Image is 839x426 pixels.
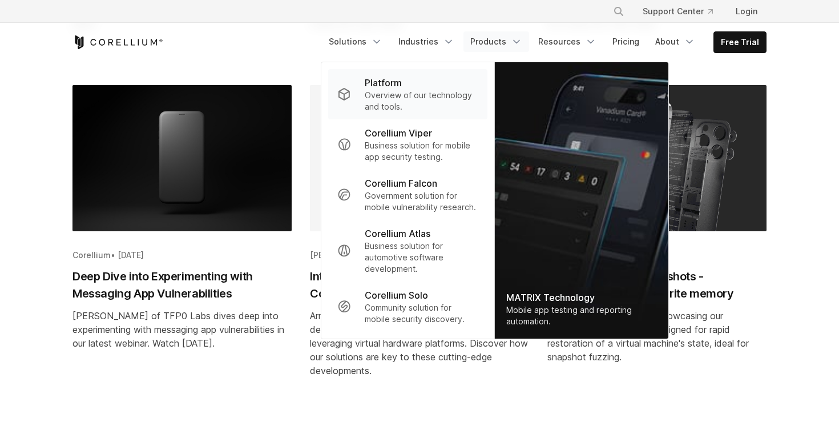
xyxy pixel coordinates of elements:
[310,85,529,414] a: Blog post summary: Introducing the Cortex-R82AE and Cortex-R82 System Models
[72,250,292,261] div: •
[463,31,529,52] a: Products
[606,31,646,52] a: Pricing
[365,76,402,90] p: Platform
[608,1,629,22] button: Search
[599,1,767,22] div: Navigation Menu
[365,140,478,163] p: Business solution for mobile app security testing.
[328,220,487,282] a: Corellium Atlas Business solution for automotive software development.
[714,32,766,53] a: Free Trial
[310,268,529,302] h2: Introducing the Cortex-R82AE and Cortex-R82 System Models
[310,309,529,377] div: Arm unveils next-gen automotive IP for software-defined vehicles and emphasizes software flows le...
[727,1,767,22] a: Login
[72,85,292,414] a: Blog post summary: Deep Dive into Experimenting with Messaging App Vulnerabilities
[365,302,478,325] p: Community solution for mobile security discovery.
[328,119,487,170] a: Corellium Viper Business solution for mobile app security testing.
[634,1,722,22] a: Support Center
[365,90,478,112] p: Overview of our technology and tools.
[365,176,437,190] p: Corellium Falcon
[310,85,529,231] img: Introducing the Cortex-R82AE and Cortex-R82 System Models
[310,250,529,261] div: •
[310,250,374,260] span: [PERSON_NAME]
[531,31,603,52] a: Resources
[322,31,767,53] div: Navigation Menu
[118,250,144,260] span: [DATE]
[72,309,292,350] div: [PERSON_NAME] of TFP0 Labs dives deep into experimenting with messaging app vulnerabilities in ou...
[365,227,430,240] p: Corellium Atlas
[365,288,428,302] p: Corellium Solo
[72,268,292,302] h2: Deep Dive into Experimenting with Messaging App Vulnerabilities
[328,170,487,220] a: Corellium Falcon Government solution for mobile vulnerability research.
[72,250,111,260] span: Corellium
[328,69,487,119] a: Platform Overview of our technology and tools.
[648,31,702,52] a: About
[365,240,478,275] p: Business solution for automotive software development.
[506,304,657,327] div: Mobile app testing and reporting automation.
[72,35,163,49] a: Corellium Home
[392,31,461,52] a: Industries
[506,291,657,304] div: MATRIX Technology
[365,126,432,140] p: Corellium Viper
[322,31,389,52] a: Solutions
[72,85,292,231] img: Deep Dive into Experimenting with Messaging App Vulnerabilities
[365,190,478,213] p: Government solution for mobile vulnerability research.
[495,62,668,339] a: MATRIX Technology Mobile app testing and reporting automation.
[328,282,487,332] a: Corellium Solo Community solution for mobile security discovery.
[495,62,668,339] img: Matrix_WebNav_1x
